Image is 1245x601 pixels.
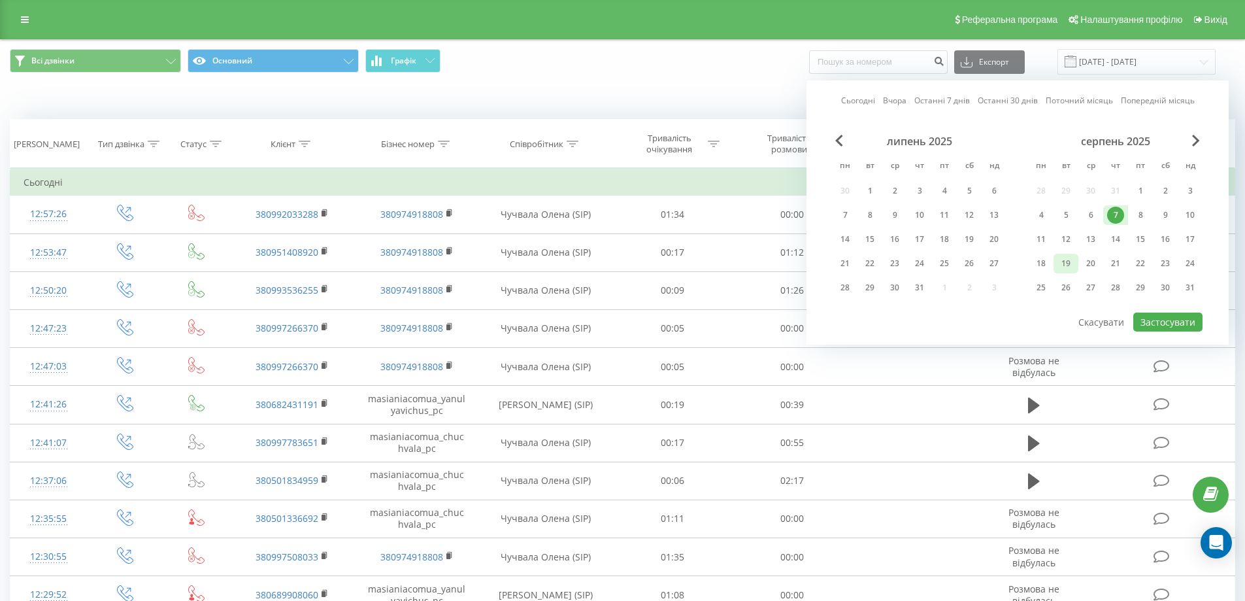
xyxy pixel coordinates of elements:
[479,196,613,233] td: Чучвала Олена (SIP)
[613,196,733,233] td: 01:34
[911,182,928,199] div: 3
[932,254,957,273] div: пт 25 лип 2025 р.
[1182,231,1199,248] div: 17
[910,157,929,177] abbr: четвер
[961,255,978,272] div: 26
[391,56,416,65] span: Графік
[1201,527,1232,558] div: Open Intercom Messenger
[932,181,957,201] div: пт 4 лип 2025 р.
[986,231,1003,248] div: 20
[1046,94,1113,107] a: Поточний місяць
[754,133,824,155] div: Тривалість розмови
[914,94,970,107] a: Останні 7 днів
[1178,230,1203,249] div: нд 17 серп 2025 р.
[1178,181,1203,201] div: нд 3 серп 2025 р.
[1180,157,1200,177] abbr: неділя
[882,181,907,201] div: ср 2 лип 2025 р.
[907,181,932,201] div: чт 3 лип 2025 р.
[833,278,857,298] div: пн 28 лип 2025 р.
[835,157,855,177] abbr: понеділок
[1078,230,1103,249] div: ср 13 серп 2025 р.
[1157,182,1174,199] div: 2
[613,309,733,347] td: 00:05
[857,230,882,249] div: вт 15 лип 2025 р.
[886,207,903,224] div: 9
[10,49,181,73] button: Всі дзвінки
[1132,255,1149,272] div: 22
[1056,157,1076,177] abbr: вівторок
[479,271,613,309] td: Чучвала Олена (SIP)
[1103,205,1128,225] div: чт 7 серп 2025 р.
[613,348,733,386] td: 00:05
[1029,205,1054,225] div: пн 4 серп 2025 р.
[256,436,318,449] a: 380997783651
[1057,231,1074,248] div: 12
[479,233,613,271] td: Чучвала Олена (SIP)
[1132,279,1149,296] div: 29
[1031,157,1051,177] abbr: понеділок
[1078,205,1103,225] div: ср 6 серп 2025 р.
[1103,254,1128,273] div: чт 21 серп 2025 р.
[1132,207,1149,224] div: 8
[31,56,75,66] span: Всі дзвінки
[1103,230,1128,249] div: чт 14 серп 2025 р.
[911,279,928,296] div: 31
[936,182,953,199] div: 4
[982,254,1006,273] div: нд 27 лип 2025 р.
[24,278,74,303] div: 12:50:20
[1133,313,1203,332] button: Застосувати
[613,233,733,271] td: 00:17
[380,284,443,296] a: 380974918808
[1192,135,1200,146] span: Next Month
[613,500,733,538] td: 01:11
[1178,205,1203,225] div: нд 10 серп 2025 р.
[1081,157,1101,177] abbr: середа
[961,231,978,248] div: 19
[1082,231,1099,248] div: 13
[24,354,74,379] div: 12:47:03
[1029,230,1054,249] div: пн 11 серп 2025 р.
[986,255,1003,272] div: 27
[380,208,443,220] a: 380974918808
[883,94,906,107] a: Вчора
[957,230,982,249] div: сб 19 лип 2025 р.
[256,551,318,563] a: 380997508033
[479,500,613,538] td: Чучвала Олена (SIP)
[885,157,905,177] abbr: середа
[1054,278,1078,298] div: вт 26 серп 2025 р.
[98,139,144,150] div: Тип дзвінка
[860,157,880,177] abbr: вівторок
[833,205,857,225] div: пн 7 лип 2025 р.
[1204,14,1227,25] span: Вихід
[256,284,318,296] a: 380993536255
[1182,207,1199,224] div: 10
[24,316,74,341] div: 12:47:23
[1157,231,1174,248] div: 16
[24,506,74,532] div: 12:35:55
[479,309,613,347] td: Чучвала Олена (SIP)
[1033,255,1050,272] div: 18
[733,271,852,309] td: 01:26
[256,589,318,601] a: 380689908060
[256,398,318,411] a: 380682431191
[1153,278,1178,298] div: сб 30 серп 2025 р.
[635,133,705,155] div: Тривалість очікування
[271,139,295,150] div: Клієнт
[733,348,852,386] td: 00:00
[1033,207,1050,224] div: 4
[188,49,359,73] button: Основний
[837,255,854,272] div: 21
[24,201,74,227] div: 12:57:26
[841,94,875,107] a: Сьогодні
[1178,278,1203,298] div: нд 31 серп 2025 р.
[1057,255,1074,272] div: 19
[380,360,443,373] a: 380974918808
[354,424,478,462] td: masianiacomua_chuchvala_pc
[1029,254,1054,273] div: пн 18 серп 2025 р.
[954,50,1025,74] button: Експорт
[24,468,74,494] div: 12:37:06
[1153,230,1178,249] div: сб 16 серп 2025 р.
[911,231,928,248] div: 17
[354,462,478,500] td: masianiacomua_chuchvala_pc
[256,246,318,258] a: 380951408920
